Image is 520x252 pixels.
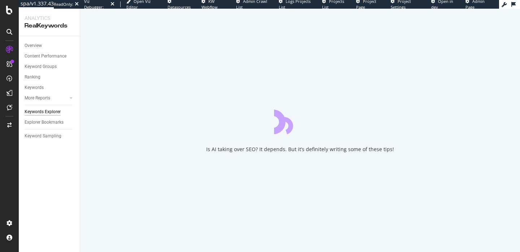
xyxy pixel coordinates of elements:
[25,84,44,91] div: Keywords
[25,42,42,50] div: Overview
[168,4,191,10] span: Datasources
[25,108,75,116] a: Keywords Explorer
[25,22,74,30] div: RealKeywords
[25,94,50,102] div: More Reports
[25,73,75,81] a: Ranking
[25,63,57,71] div: Keyword Groups
[25,108,61,116] div: Keywords Explorer
[206,146,394,153] div: Is AI taking over SEO? It depends. But it’s definitely writing some of these tips!
[25,42,75,50] a: Overview
[54,1,73,7] div: ReadOnly:
[274,108,326,134] div: animation
[25,14,74,22] div: Analytics
[25,52,75,60] a: Content Performance
[25,132,61,140] div: Keyword Sampling
[25,119,75,126] a: Explorer Bookmarks
[25,52,66,60] div: Content Performance
[25,63,75,71] a: Keyword Groups
[25,94,68,102] a: More Reports
[25,119,64,126] div: Explorer Bookmarks
[25,132,75,140] a: Keyword Sampling
[25,73,40,81] div: Ranking
[25,84,75,91] a: Keywords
